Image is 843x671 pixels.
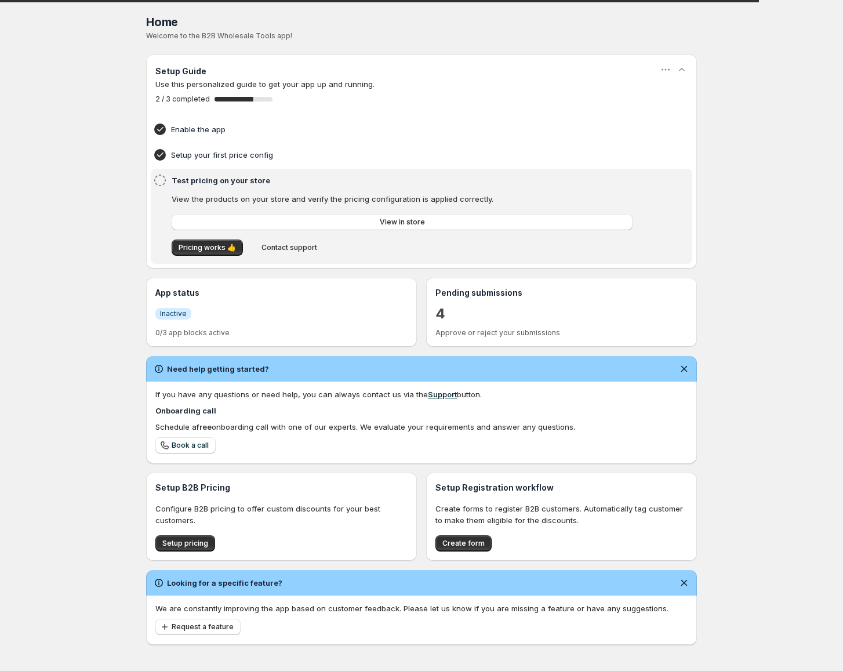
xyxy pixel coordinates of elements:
[261,243,317,252] span: Contact support
[155,405,688,416] h4: Onboarding call
[676,575,692,591] button: Dismiss notification
[155,535,215,552] button: Setup pricing
[160,309,187,318] span: Inactive
[435,328,688,338] p: Approve or reject your submissions
[155,66,206,77] h3: Setup Guide
[172,441,209,450] span: Book a call
[155,328,408,338] p: 0/3 app blocks active
[197,422,212,431] b: free
[146,15,178,29] span: Home
[172,622,234,632] span: Request a feature
[172,193,633,205] p: View the products on your store and verify the pricing configuration is applied correctly.
[676,361,692,377] button: Dismiss notification
[435,287,688,299] h3: Pending submissions
[255,240,324,256] button: Contact support
[167,577,282,589] h2: Looking for a specific feature?
[428,390,457,399] a: Support
[435,503,688,526] p: Create forms to register B2B customers. Automatically tag customer to make them eligible for the ...
[155,389,688,400] div: If you have any questions or need help, you can always contact us via the button.
[155,421,688,433] div: Schedule a onboarding call with one of our experts. We evaluate your requirements and answer any ...
[155,307,191,320] a: InfoInactive
[155,482,408,494] h3: Setup B2B Pricing
[442,539,485,548] span: Create form
[380,217,425,227] span: View in store
[172,240,243,256] button: Pricing works 👍
[435,304,445,323] a: 4
[172,175,636,186] h4: Test pricing on your store
[155,95,210,104] span: 2 / 3 completed
[155,603,688,614] p: We are constantly improving the app based on customer feedback. Please let us know if you are mis...
[435,535,492,552] button: Create form
[171,149,636,161] h4: Setup your first price config
[171,124,636,135] h4: Enable the app
[146,31,697,41] p: Welcome to the B2B Wholesale Tools app!
[155,619,241,635] button: Request a feature
[162,539,208,548] span: Setup pricing
[172,214,633,230] a: View in store
[179,243,236,252] span: Pricing works 👍
[155,503,408,526] p: Configure B2B pricing to offer custom discounts for your best customers.
[155,437,216,454] a: Book a call
[435,482,688,494] h3: Setup Registration workflow
[155,78,688,90] p: Use this personalized guide to get your app up and running.
[155,287,408,299] h3: App status
[167,363,269,375] h2: Need help getting started?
